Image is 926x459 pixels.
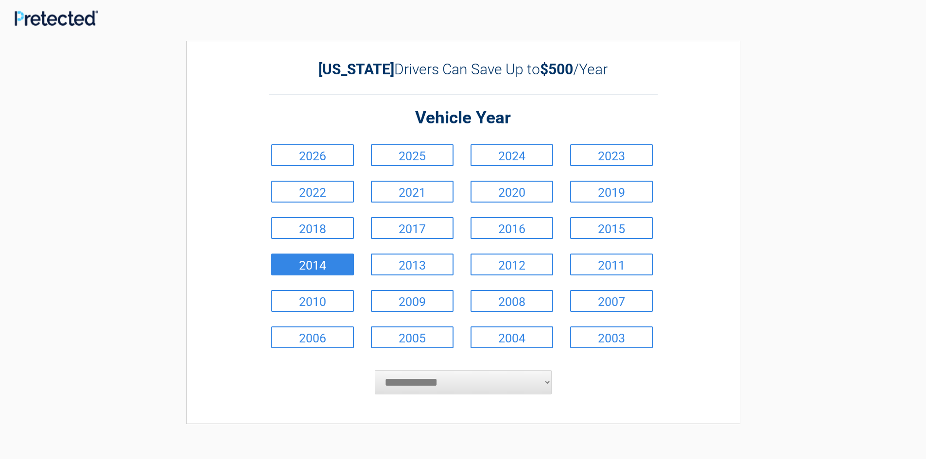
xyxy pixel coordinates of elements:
a: 2003 [570,326,653,348]
b: [US_STATE] [318,61,394,78]
a: 2014 [271,254,354,275]
a: 2012 [471,254,553,275]
a: 2007 [570,290,653,312]
a: 2023 [570,144,653,166]
a: 2013 [371,254,454,275]
a: 2004 [471,326,553,348]
a: 2010 [271,290,354,312]
a: 2019 [570,181,653,203]
h2: Drivers Can Save Up to /Year [269,61,658,78]
a: 2006 [271,326,354,348]
a: 2011 [570,254,653,275]
img: Main Logo [15,10,98,25]
a: 2021 [371,181,454,203]
a: 2026 [271,144,354,166]
a: 2016 [471,217,553,239]
a: 2015 [570,217,653,239]
a: 2020 [471,181,553,203]
a: 2024 [471,144,553,166]
a: 2009 [371,290,454,312]
h2: Vehicle Year [269,107,658,130]
a: 2018 [271,217,354,239]
a: 2008 [471,290,553,312]
a: 2005 [371,326,454,348]
a: 2025 [371,144,454,166]
b: $500 [540,61,573,78]
a: 2022 [271,181,354,203]
a: 2017 [371,217,454,239]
